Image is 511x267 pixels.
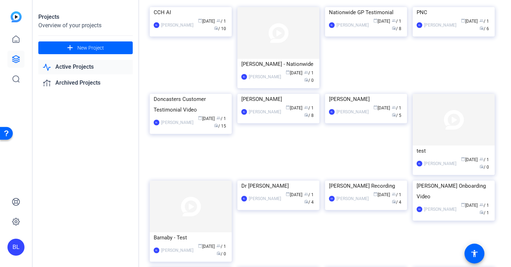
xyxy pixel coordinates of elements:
[461,157,465,161] span: calendar_today
[479,210,489,215] span: / 1
[336,108,369,115] div: [PERSON_NAME]
[154,232,228,243] div: Barnaby - Test
[373,19,390,24] span: [DATE]
[214,26,226,31] span: / 10
[461,19,478,24] span: [DATE]
[241,94,315,104] div: [PERSON_NAME]
[304,199,308,204] span: radio
[329,22,335,28] div: BL
[373,105,378,109] span: calendar_today
[286,70,290,74] span: calendar_today
[424,160,456,167] div: [PERSON_NAME]
[479,203,489,208] span: / 1
[392,26,396,30] span: radio
[461,157,478,162] span: [DATE]
[304,106,314,110] span: / 1
[286,70,302,75] span: [DATE]
[329,7,403,18] div: Nationwide GP Testimonial
[304,192,314,197] span: / 1
[241,59,315,69] div: [PERSON_NAME] - Nationwide
[392,113,401,118] span: / 5
[241,109,247,115] div: BL
[11,11,22,22] img: blue-gradient.svg
[38,60,133,74] a: Active Projects
[479,164,484,169] span: radio
[392,200,401,205] span: / 4
[154,94,228,115] div: Doncasters Customer Testimonial Video
[479,165,489,170] span: / 0
[417,22,422,28] div: BL
[198,18,202,23] span: calendar_today
[373,192,378,196] span: calendar_today
[38,21,133,30] div: Overview of your projects
[286,192,302,197] span: [DATE]
[241,181,315,191] div: Dr [PERSON_NAME]
[249,195,281,202] div: [PERSON_NAME]
[392,199,396,204] span: radio
[161,247,193,254] div: [PERSON_NAME]
[214,123,218,127] span: radio
[304,70,314,75] span: / 1
[77,44,104,52] span: New Project
[461,203,478,208] span: [DATE]
[304,105,308,109] span: group
[161,119,193,126] div: [PERSON_NAME]
[241,74,247,80] div: BL
[161,22,193,29] div: [PERSON_NAME]
[304,78,308,82] span: radio
[304,113,308,117] span: radio
[198,244,215,249] span: [DATE]
[336,195,369,202] div: [PERSON_NAME]
[154,22,159,28] div: BL
[304,113,314,118] span: / 8
[392,192,401,197] span: / 1
[304,200,314,205] span: / 4
[392,192,396,196] span: group
[392,26,401,31] span: / 8
[479,210,484,214] span: radio
[216,116,221,120] span: group
[417,7,491,18] div: PNC
[424,22,456,29] div: [PERSON_NAME]
[392,18,396,23] span: group
[198,116,202,120] span: calendar_today
[66,44,75,52] mat-icon: add
[216,251,226,256] span: / 0
[392,113,396,117] span: radio
[38,76,133,90] a: Archived Projects
[286,106,302,110] span: [DATE]
[373,192,390,197] span: [DATE]
[304,70,308,74] span: group
[249,108,281,115] div: [PERSON_NAME]
[154,120,159,125] div: BL
[241,196,247,201] div: BL
[216,251,221,255] span: radio
[216,244,221,248] span: group
[38,13,133,21] div: Projects
[198,19,215,24] span: [DATE]
[479,19,489,24] span: / 1
[417,181,491,202] div: [PERSON_NAME] Onboarding Video
[479,26,484,30] span: radio
[249,73,281,80] div: [PERSON_NAME]
[329,94,403,104] div: [PERSON_NAME]
[7,239,24,256] div: BL
[336,22,369,29] div: [PERSON_NAME]
[392,19,401,24] span: / 1
[470,249,479,258] mat-icon: accessibility
[216,18,221,23] span: group
[154,7,228,18] div: CCH AI
[329,109,335,115] div: BL
[479,26,489,31] span: / 6
[417,146,491,156] div: test
[216,19,226,24] span: / 1
[392,105,396,109] span: group
[286,105,290,109] span: calendar_today
[198,116,215,121] span: [DATE]
[216,244,226,249] span: / 1
[216,116,226,121] span: / 1
[373,106,390,110] span: [DATE]
[392,106,401,110] span: / 1
[304,78,314,83] span: / 0
[38,41,133,54] button: New Project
